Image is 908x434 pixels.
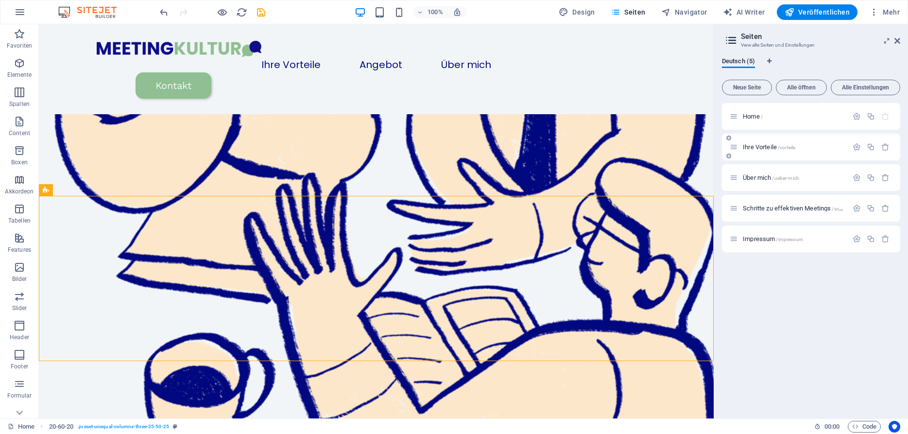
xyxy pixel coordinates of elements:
span: Deutsch (5) [722,55,755,69]
p: Features [8,246,31,254]
p: Elemente [7,71,32,79]
button: Usercentrics [889,421,900,433]
span: Klick, um Seite zu öffnen [743,235,803,243]
span: Mehr [869,7,900,17]
p: Footer [11,363,28,370]
h2: Seiten [741,32,900,41]
span: /ueber-mich [772,175,799,181]
div: Design (Strg+Alt+Y) [555,4,599,20]
span: Design [559,7,595,17]
span: Klick, um Seite zu öffnen [743,174,799,181]
p: Formular [7,392,32,399]
span: /impressum [776,237,803,242]
p: Spalten [9,100,30,108]
span: / [761,114,763,120]
h6: 100% [428,6,443,18]
button: Klicke hier, um den Vorschau-Modus zu verlassen [216,6,228,18]
button: Seiten [607,4,650,20]
div: Impressum/impressum [740,236,848,242]
i: Bei Größenänderung Zoomstufe automatisch an das gewählte Gerät anpassen. [453,8,462,17]
i: Rückgängig: Hintergrundfarbe ändern (Strg+Z) [158,7,170,18]
span: 00 00 [824,421,839,433]
button: undo [158,6,170,18]
div: Einstellungen [853,235,861,243]
div: Ihre Vorteile/vorteile [740,144,848,150]
button: 100% [413,6,447,18]
div: Duplizieren [867,235,875,243]
div: Einstellungen [853,112,861,121]
div: Sprachen-Tabs [722,57,900,76]
i: Save (Ctrl+S) [256,7,267,18]
div: Einstellungen [853,204,861,212]
div: Duplizieren [867,112,875,121]
h6: Session-Zeit [814,421,840,433]
span: . preset-unequal-columns-three-25-50-25 [77,421,169,433]
button: AI Writer [719,4,769,20]
div: Schritte zu effektiven Meetings/schritte-zu-effektiven-meetings [740,205,848,211]
span: /vorteile [778,145,795,150]
p: Header [10,333,29,341]
button: reload [236,6,247,18]
span: AI Writer [723,7,765,17]
p: Boxen [11,158,28,166]
p: Tabellen [8,217,31,225]
span: Alle öffnen [780,85,822,90]
span: Klick, um Seite zu öffnen [743,205,902,212]
button: Alle Einstellungen [831,80,900,95]
div: Die Startseite kann nicht gelöscht werden [881,112,890,121]
p: Content [9,129,30,137]
nav: breadcrumb [49,421,177,433]
div: Duplizieren [867,174,875,182]
div: Duplizieren [867,204,875,212]
div: Einstellungen [853,143,861,151]
span: Code [852,421,876,433]
button: Navigator [657,4,711,20]
button: Mehr [865,4,904,20]
span: : [831,423,833,430]
p: Akkordeon [5,188,34,195]
span: Ihre Vorteile [743,143,795,151]
span: Navigator [661,7,707,17]
a: Klick, um Auswahl aufzuheben. Doppelklick öffnet Seitenverwaltung [8,421,34,433]
div: Einstellungen [853,174,861,182]
span: Neue Seite [726,85,768,90]
button: Design [555,4,599,20]
div: Entfernen [881,174,890,182]
h3: Verwalte Seiten und Einstellungen [741,41,881,50]
span: Klick zum Auswählen. Doppelklick zum Bearbeiten [49,421,74,433]
button: Neue Seite [722,80,772,95]
p: Slider [12,304,27,312]
button: Veröffentlichen [777,4,857,20]
span: Klick, um Seite zu öffnen [743,113,763,120]
div: Entfernen [881,204,890,212]
p: Bilder [12,275,27,283]
button: Code [848,421,881,433]
button: Alle öffnen [776,80,827,95]
p: Favoriten [7,42,32,50]
i: Dieses Element ist ein anpassbares Preset [173,424,177,429]
div: Entfernen [881,143,890,151]
div: Home/ [740,113,848,120]
div: Entfernen [881,235,890,243]
span: /schritte-zu-effektiven-meetings [832,206,901,211]
i: Seite neu laden [236,7,247,18]
img: Editor Logo [56,6,129,18]
button: save [255,6,267,18]
span: Veröffentlichen [785,7,850,17]
div: Duplizieren [867,143,875,151]
span: Alle Einstellungen [835,85,896,90]
span: Seiten [611,7,646,17]
div: Über mich/ueber-mich [740,174,848,181]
